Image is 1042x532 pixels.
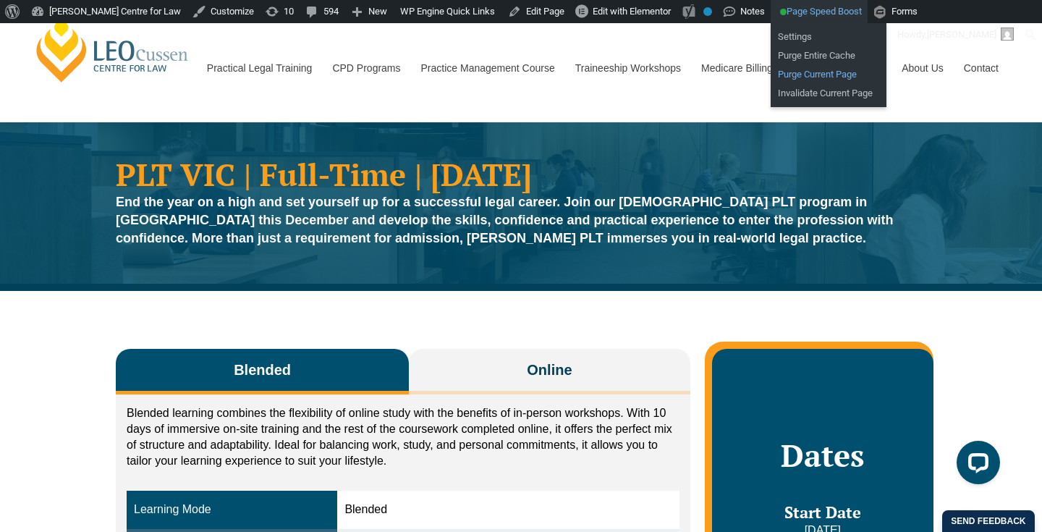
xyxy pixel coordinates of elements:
span: [PERSON_NAME] [927,29,996,40]
span: Blended [234,360,291,380]
a: Medicare Billing Course [690,37,819,99]
a: Settings [771,28,886,46]
h2: Dates [727,437,919,473]
a: Contact [953,37,1009,99]
a: Practical Legal Training [196,37,322,99]
iframe: LiveChat chat widget [945,435,1006,496]
a: Howdy, [892,23,1020,46]
div: No index [703,7,712,16]
div: Learning Mode [134,502,330,518]
strong: End the year on a high and set yourself up for a successful legal career. Join our [DEMOGRAPHIC_D... [116,195,894,245]
span: Start Date [784,502,861,523]
a: Purge Entire Cache [771,46,886,65]
a: CPD Programs [321,37,410,99]
span: Edit with Elementor [593,6,671,17]
h1: PLT VIC | Full-Time | [DATE] [116,159,926,190]
p: Blended learning combines the flexibility of online study with the benefits of in-person workshop... [127,405,679,469]
a: [PERSON_NAME] Centre for Law [33,16,192,84]
a: Practice Management Course [410,37,564,99]
div: Blended [344,502,672,518]
a: About Us [891,37,953,99]
a: Traineeship Workshops [564,37,690,99]
a: Purge Current Page [771,65,886,84]
span: Online [527,360,572,380]
a: Invalidate Current Page [771,84,886,103]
